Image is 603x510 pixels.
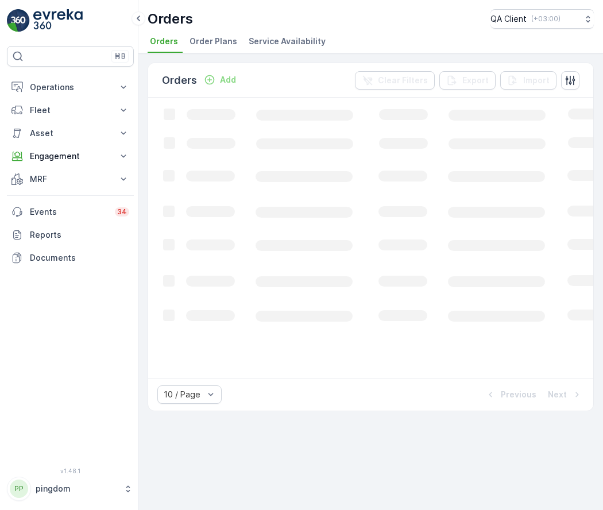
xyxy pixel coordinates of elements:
[7,76,134,99] button: Operations
[7,99,134,122] button: Fleet
[10,480,28,498] div: PP
[30,127,111,139] p: Asset
[114,52,126,61] p: ⌘B
[548,389,567,400] p: Next
[249,36,326,47] span: Service Availability
[7,200,134,223] a: Events34
[190,36,237,47] span: Order Plans
[30,252,129,264] p: Documents
[220,74,236,86] p: Add
[30,173,111,185] p: MRF
[490,13,527,25] p: QA Client
[500,71,556,90] button: Import
[523,75,550,86] p: Import
[150,36,178,47] span: Orders
[7,145,134,168] button: Engagement
[462,75,489,86] p: Export
[7,467,134,474] span: v 1.48.1
[30,229,129,241] p: Reports
[199,73,241,87] button: Add
[7,223,134,246] a: Reports
[490,9,594,29] button: QA Client(+03:00)
[30,150,111,162] p: Engagement
[30,206,108,218] p: Events
[33,9,83,32] img: logo_light-DOdMpM7g.png
[36,483,118,494] p: pingdom
[7,477,134,501] button: PPpingdom
[484,388,538,401] button: Previous
[30,105,111,116] p: Fleet
[501,389,536,400] p: Previous
[531,14,561,24] p: ( +03:00 )
[117,207,127,217] p: 34
[378,75,428,86] p: Clear Filters
[7,168,134,191] button: MRF
[162,72,197,88] p: Orders
[148,10,193,28] p: Orders
[547,388,584,401] button: Next
[30,82,111,93] p: Operations
[7,9,30,32] img: logo
[355,71,435,90] button: Clear Filters
[7,246,134,269] a: Documents
[439,71,496,90] button: Export
[7,122,134,145] button: Asset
